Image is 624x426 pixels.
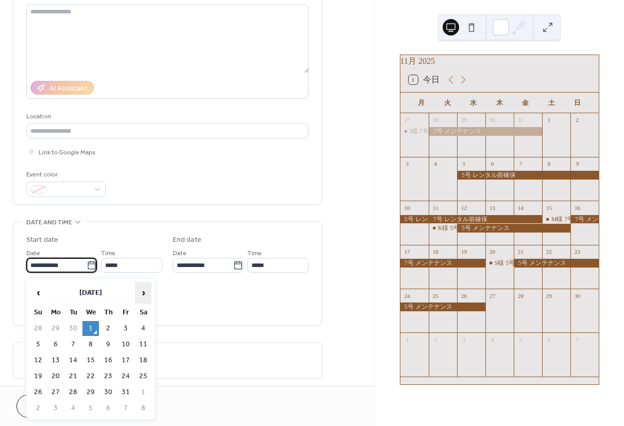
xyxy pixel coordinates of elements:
[173,248,187,259] span: Date
[26,217,72,228] span: Date and time
[30,337,46,352] td: 5
[30,369,46,384] td: 19
[30,321,46,336] td: 28
[545,116,553,124] div: 1
[517,204,525,211] div: 14
[65,337,81,352] td: 7
[47,401,64,416] td: 3
[100,337,116,352] td: 9
[432,292,440,299] div: 25
[135,305,151,320] th: Sa
[47,369,64,384] td: 20
[551,215,599,224] div: M様 7号レンタル
[495,259,540,268] div: S様 5号レンタル
[545,204,553,211] div: 15
[514,259,599,268] div: 5号 メンテナンス
[135,353,151,368] td: 18
[47,385,64,400] td: 27
[403,160,411,168] div: 3
[135,337,151,352] td: 11
[82,321,99,336] td: 1
[173,235,201,245] div: End date
[136,282,151,303] span: ›
[545,335,553,343] div: 6
[117,385,134,400] td: 31
[432,248,440,256] div: 18
[432,116,440,124] div: 28
[434,93,460,113] div: 火
[117,305,134,320] th: Fr
[47,353,64,368] td: 13
[400,55,599,67] div: 11月 2025
[517,248,525,256] div: 21
[488,204,496,211] div: 13
[570,215,599,224] div: 7号 メンテナンス
[26,235,58,245] div: Start date
[488,116,496,124] div: 30
[403,248,411,256] div: 17
[457,224,570,233] div: 5号 メンテナンス
[65,353,81,368] td: 14
[82,337,99,352] td: 8
[460,160,468,168] div: 5
[82,353,99,368] td: 15
[432,204,440,211] div: 11
[26,111,307,122] div: Location
[101,248,115,259] span: Time
[460,116,468,124] div: 29
[429,224,457,233] div: K様 5号予約
[30,385,46,400] td: 26
[460,248,468,256] div: 19
[460,292,468,299] div: 26
[82,305,99,320] th: We
[403,292,411,299] div: 24
[485,259,514,268] div: S様 5号レンタル
[65,369,81,384] td: 21
[26,169,104,180] div: Event color
[517,335,525,343] div: 5
[545,248,553,256] div: 22
[117,353,134,368] td: 17
[488,335,496,343] div: 4
[117,321,134,336] td: 3
[39,147,95,158] span: Link to Google Maps
[574,116,581,124] div: 2
[488,248,496,256] div: 20
[403,335,411,343] div: 1
[100,321,116,336] td: 2
[65,385,81,400] td: 28
[432,160,440,168] div: 4
[65,305,81,320] th: Tu
[400,259,485,268] div: 7号 メンテナンス
[460,335,468,343] div: 3
[117,369,134,384] td: 24
[574,160,581,168] div: 9
[65,321,81,336] td: 30
[100,353,116,368] td: 16
[30,282,46,303] span: ‹
[574,292,581,299] div: 30
[429,127,542,136] div: 7号 メンテナンス
[100,385,116,400] td: 30
[100,305,116,320] th: Th
[82,401,99,416] td: 5
[410,127,441,136] div: I様 7号予約
[47,337,64,352] td: 6
[574,335,581,343] div: 7
[486,93,512,113] div: 木
[517,292,525,299] div: 28
[82,385,99,400] td: 29
[565,93,591,113] div: 日
[538,93,564,113] div: 土
[517,160,525,168] div: 7
[405,73,443,87] button: 1今日
[135,385,151,400] td: 1
[47,305,64,320] th: Mo
[400,303,485,311] div: 5号 メンテナンス
[488,160,496,168] div: 6
[82,369,99,384] td: 22
[16,395,80,418] button: Cancel
[513,93,538,113] div: 金
[47,282,134,304] th: [DATE]
[135,401,151,416] td: 8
